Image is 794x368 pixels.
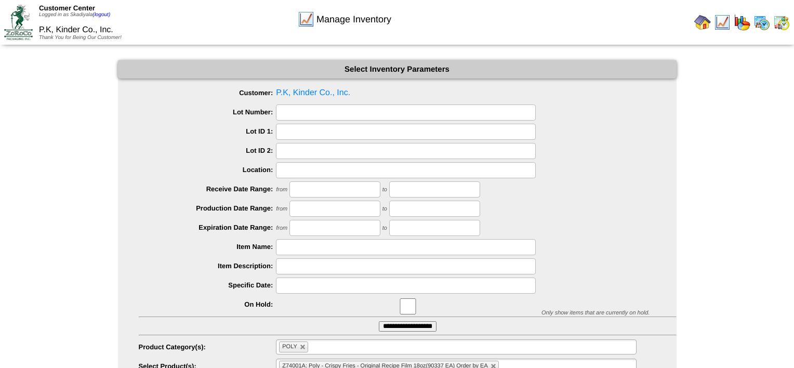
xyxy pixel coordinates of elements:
span: Manage Inventory [316,14,391,25]
span: from [276,187,287,193]
span: POLY [282,344,297,350]
label: Lot ID 2: [139,147,276,154]
label: Lot ID 1: [139,127,276,135]
img: ZoRoCo_Logo(Green%26Foil)%20jpg.webp [4,5,33,40]
label: Item Name: [139,243,276,251]
span: Customer Center [39,4,95,12]
img: calendarinout.gif [773,14,790,31]
img: calendarprod.gif [753,14,770,31]
img: line_graph.gif [298,11,314,28]
label: Production Date Range: [139,204,276,212]
label: Item Description: [139,262,276,270]
span: to [382,206,387,212]
span: P.K, Kinder Co., Inc. [139,85,677,101]
label: Customer: [139,89,276,97]
span: Only show items that are currently on hold. [541,310,650,316]
label: Location: [139,166,276,174]
label: On Hold: [139,300,276,308]
label: Receive Date Range: [139,185,276,193]
label: Specific Date: [139,281,276,289]
span: from [276,206,287,212]
span: from [276,225,287,231]
label: Lot Number: [139,108,276,116]
label: Expiration Date Range: [139,224,276,231]
span: to [382,187,387,193]
a: (logout) [92,12,110,18]
span: to [382,225,387,231]
img: home.gif [694,14,711,31]
img: line_graph.gif [714,14,731,31]
span: P.K, Kinder Co., Inc. [39,25,113,34]
span: Logged in as Skadiyala [39,12,110,18]
div: Select Inventory Parameters [118,60,677,78]
label: Product Category(s): [139,343,276,351]
span: Thank You for Being Our Customer! [39,35,122,41]
img: graph.gif [734,14,750,31]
